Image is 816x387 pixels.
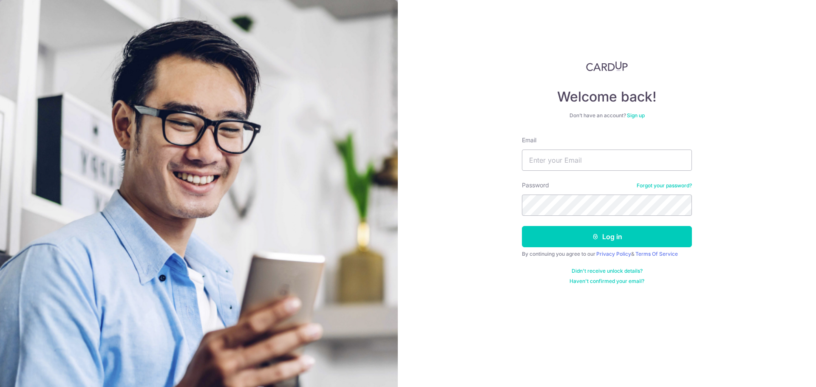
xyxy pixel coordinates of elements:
button: Log in [522,226,692,247]
a: Privacy Policy [596,251,631,257]
input: Enter your Email [522,150,692,171]
label: Email [522,136,536,144]
div: Don’t have an account? [522,112,692,119]
a: Sign up [627,112,645,119]
a: Terms Of Service [635,251,678,257]
a: Forgot your password? [637,182,692,189]
img: CardUp Logo [586,61,628,71]
a: Didn't receive unlock details? [572,268,643,274]
label: Password [522,181,549,189]
div: By continuing you agree to our & [522,251,692,257]
h4: Welcome back! [522,88,692,105]
a: Haven't confirmed your email? [569,278,644,285]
